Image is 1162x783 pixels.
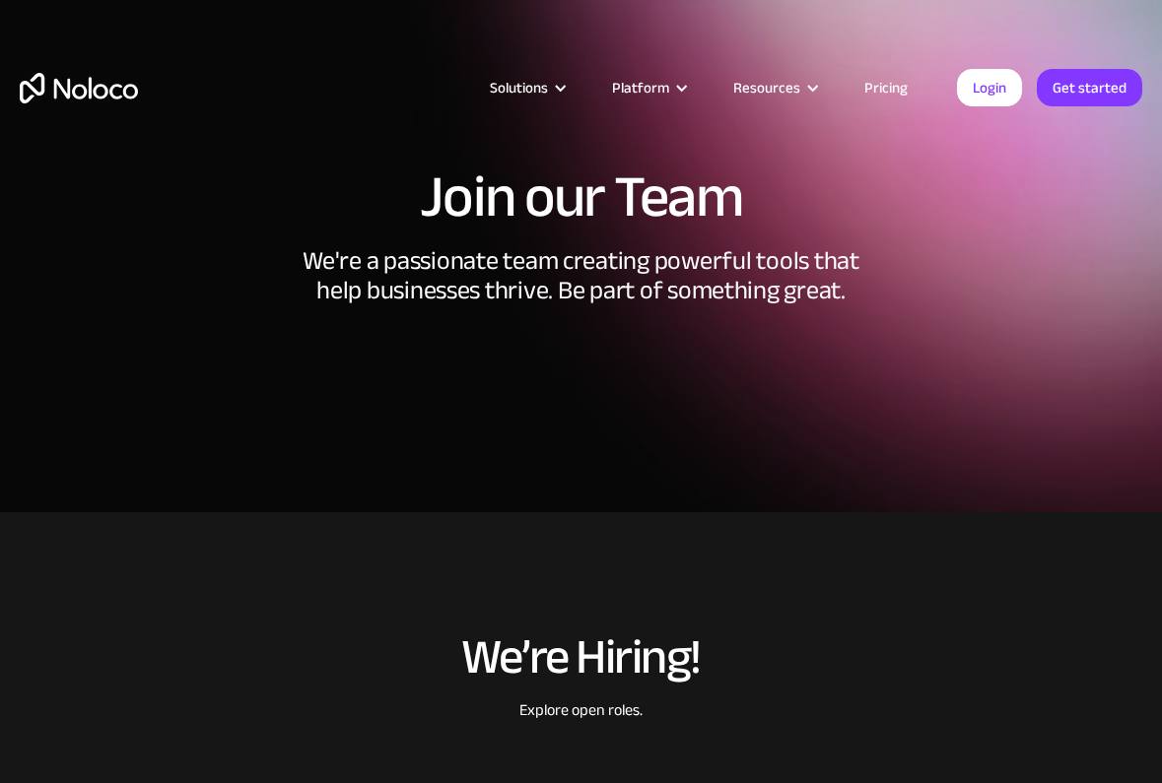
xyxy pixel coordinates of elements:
[286,246,877,355] div: We're a passionate team creating powerful tools that help businesses thrive. Be part of something...
[20,167,1142,227] h1: Join our Team
[957,69,1022,106] a: Login
[840,75,932,100] a: Pricing
[490,75,548,100] div: Solutions
[709,75,840,100] div: Resources
[587,75,709,100] div: Platform
[281,698,882,771] div: Explore open roles.
[281,630,882,684] h2: We’re Hiring!
[465,75,587,100] div: Solutions
[733,75,800,100] div: Resources
[612,75,669,100] div: Platform
[20,73,138,103] a: home
[1037,69,1142,106] a: Get started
